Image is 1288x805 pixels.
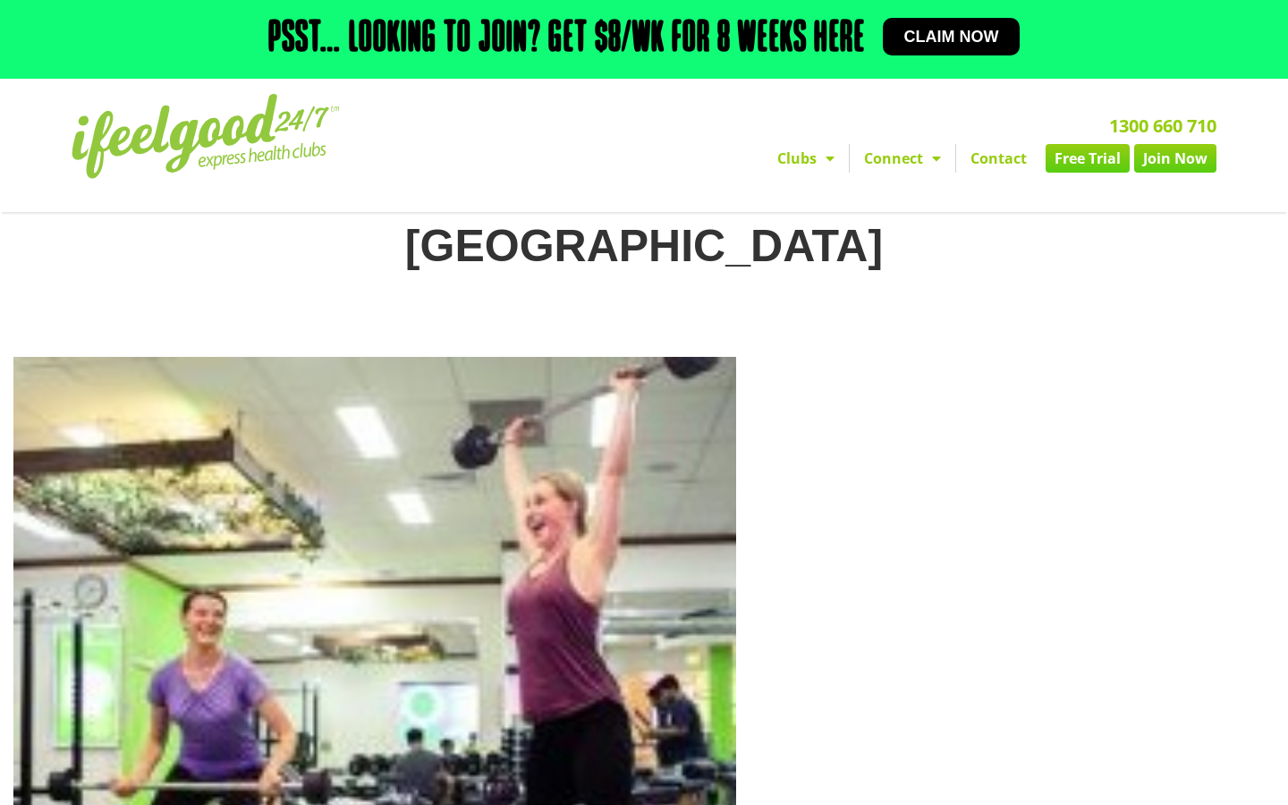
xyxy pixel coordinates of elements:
span: Claim now [904,29,999,45]
a: Claim now [883,18,1021,55]
h2: Psst… Looking to join? Get $8/wk for 8 weeks here [268,18,865,61]
a: Connect [850,144,955,173]
nav: Menu [479,144,1216,173]
a: Contact [956,144,1041,173]
a: Free Trial [1046,144,1130,173]
h1: [GEOGRAPHIC_DATA] [13,219,1275,273]
a: 1300 660 710 [1109,114,1216,138]
a: Join Now [1134,144,1216,173]
a: Clubs [763,144,849,173]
